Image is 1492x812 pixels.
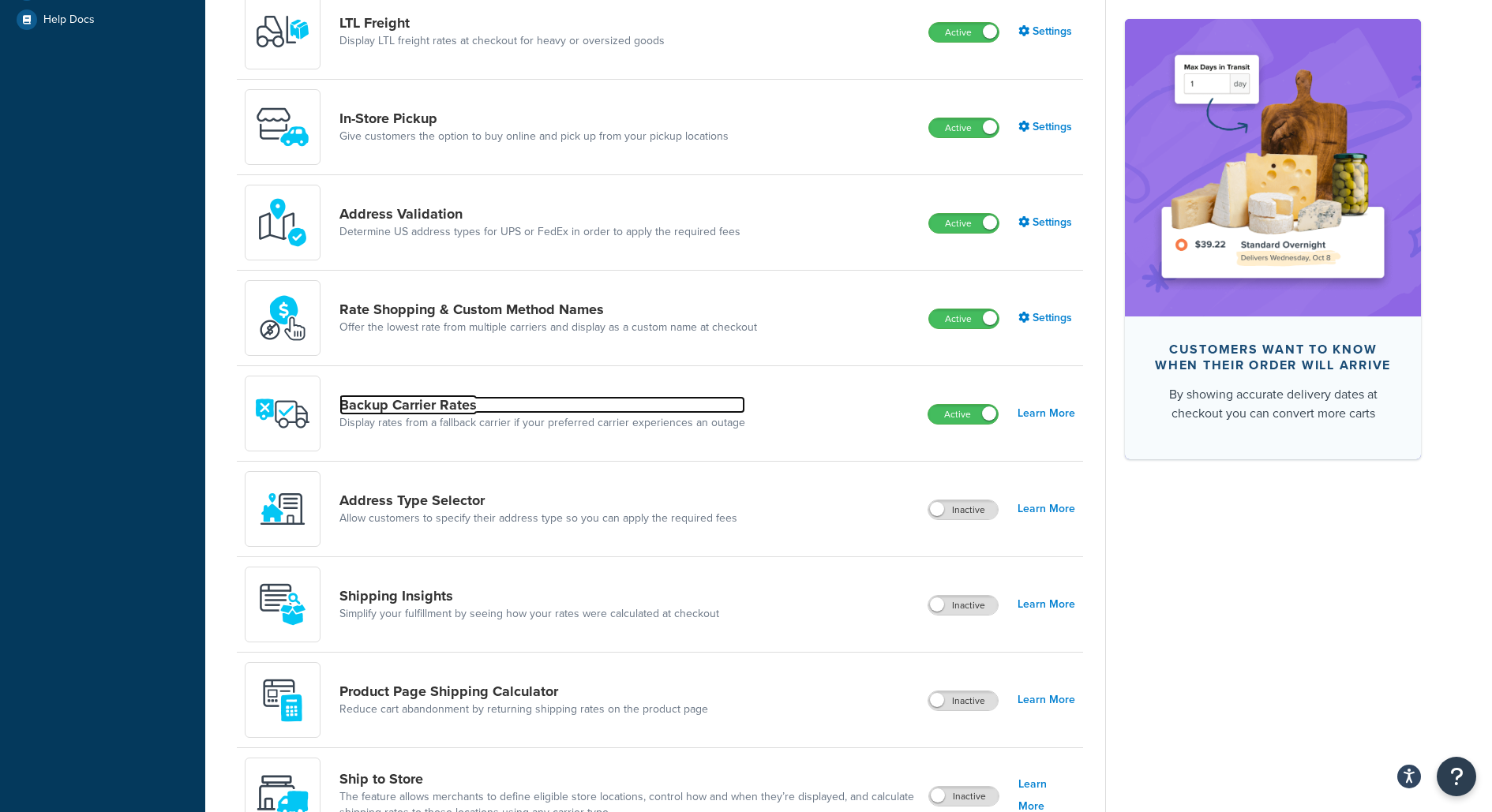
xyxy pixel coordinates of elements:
[339,301,757,318] a: Rate Shopping & Custom Method Names
[339,396,745,413] a: Backup Carrier Rates
[928,596,998,615] label: Inactive
[255,386,310,441] img: icon-duo-feat-backup-carrier-4420b188.png
[339,415,745,431] a: Display rates from a fallback carrier if your preferred carrier experiences an outage
[339,511,737,526] a: Allow customers to specify their address type so you can apply the required fees
[255,481,310,537] img: wNXZ4XiVfOSSwAAAABJRU5ErkJggg==
[929,309,999,328] label: Active
[255,290,310,346] img: icon-duo-feat-rate-shopping-ecdd8bed.png
[1018,593,1075,616] a: Learn More
[1150,384,1396,422] div: By showing accurate delivery dates at checkout you can convert more carts
[928,405,998,424] label: Active
[929,214,999,233] label: Active
[1018,498,1075,520] a: Learn More
[255,577,310,632] img: Acw9rhKYsOEjAAAAAElFTkSuQmCC
[339,606,719,622] a: Simplify your fulfillment by seeing how your rates were calculated at checkout
[12,6,193,34] a: Help Docs
[255,99,310,155] img: wfgcfpwTIucLEAAAAASUVORK5CYII=
[255,672,310,728] img: +D8d0cXZM7VpdAAAAAElFTkSuQmCC
[928,500,998,519] label: Inactive
[929,118,999,137] label: Active
[1018,211,1075,234] a: Settings
[1150,341,1396,372] div: Customers want to know when their order will arrive
[339,224,740,240] a: Determine US address types for UPS or FedEx in order to apply the required fees
[1018,116,1075,138] a: Settings
[1018,21,1075,43] a: Settings
[339,14,665,32] a: LTL Freight
[339,702,708,717] a: Reduce cart abandonment by returning shipping rates on the product page
[43,13,95,27] span: Help Docs
[1018,307,1075,329] a: Settings
[1018,689,1075,711] a: Learn More
[339,110,729,127] a: In-Store Pickup
[339,320,757,335] a: Offer the lowest rate from multiple carriers and display as a custom name at checkout
[339,205,740,223] a: Address Validation
[1437,757,1476,796] button: Open Resource Center
[339,587,719,604] a: Shipping Insights
[339,33,665,49] a: Display LTL freight rates at checkout for heavy or oversized goods
[339,770,916,788] a: Ship to Store
[928,691,998,710] label: Inactive
[339,129,729,144] a: Give customers the option to buy online and pick up from your pickup locations
[255,195,310,250] img: kIG8fy0lQAAAABJRU5ErkJggg==
[1018,402,1075,425] a: Learn More
[339,492,737,509] a: Address Type Selector
[255,4,310,59] img: y79ZsPf0fXUFUhFXDzUgf+ktZg5F2+ohG75+v3d2s1D9TjoU8PiyCIluIjV41seZevKCRuEjTPPOKHJsQcmKCXGdfprl3L4q7...
[929,787,999,806] label: Inactive
[1149,43,1397,292] img: feature-image-ddt-36eae7f7280da8017bfb280eaccd9c446f90b1fe08728e4019434db127062ab4.png
[339,683,708,700] a: Product Page Shipping Calculator
[929,23,999,42] label: Active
